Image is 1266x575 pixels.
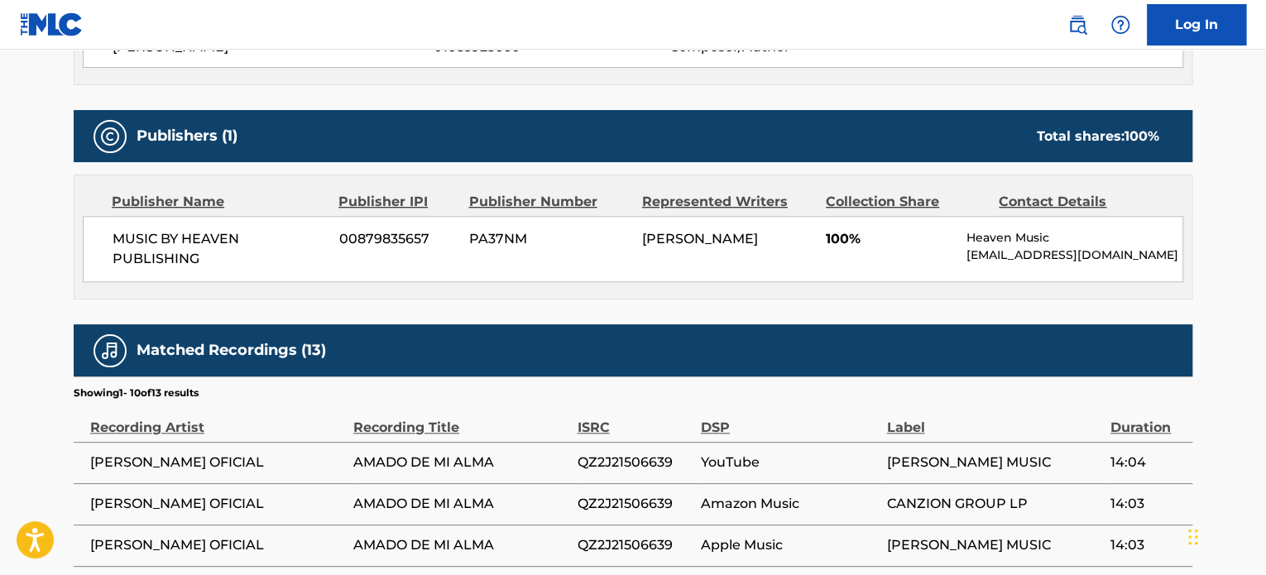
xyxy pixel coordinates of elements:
span: [PERSON_NAME] OFICIAL [90,453,345,472]
div: Represented Writers [642,192,813,212]
span: 14:03 [1110,494,1184,514]
span: MUSIC BY HEAVEN PUBLISHING [113,229,327,269]
span: CANZION GROUP LP [886,494,1101,514]
div: Drag [1188,512,1198,562]
h5: Publishers (1) [137,127,237,146]
a: Public Search [1061,8,1094,41]
a: Log In [1147,4,1246,46]
div: Publisher IPI [338,192,456,212]
span: AMADO DE MI ALMA [353,453,568,472]
span: [PERSON_NAME] MUSIC [886,453,1101,472]
span: 100 % [1125,128,1159,144]
img: MLC Logo [20,12,84,36]
p: Showing 1 - 10 of 13 results [74,386,199,400]
span: AMADO DE MI ALMA [353,494,568,514]
div: Total shares: [1037,127,1159,146]
span: [PERSON_NAME] [642,231,758,247]
img: search [1067,15,1087,35]
span: Amazon Music [701,494,879,514]
div: Publisher Number [468,192,629,212]
span: QZ2J21506639 [577,494,692,514]
span: 00879835657 [339,229,457,249]
div: Recording Title [353,400,568,438]
p: Heaven Music [966,229,1182,247]
iframe: Chat Widget [1183,496,1266,575]
div: Duration [1110,400,1184,438]
span: [PERSON_NAME] OFICIAL [90,494,345,514]
div: Recording Artist [90,400,345,438]
span: QZ2J21506639 [577,535,692,555]
div: Help [1104,8,1137,41]
img: Matched Recordings [100,341,120,361]
div: ISRC [577,400,692,438]
span: [PERSON_NAME] MUSIC [886,535,1101,555]
div: DSP [701,400,879,438]
div: Contact Details [999,192,1159,212]
span: QZ2J21506639 [577,453,692,472]
p: [EMAIL_ADDRESS][DOMAIN_NAME] [966,247,1182,264]
span: 14:03 [1110,535,1184,555]
h5: Matched Recordings (13) [137,341,326,360]
div: Collection Share [826,192,986,212]
div: Publisher Name [112,192,326,212]
span: PA37NM [469,229,630,249]
span: 14:04 [1110,453,1184,472]
span: AMADO DE MI ALMA [353,535,568,555]
img: help [1110,15,1130,35]
img: Publishers [100,127,120,146]
span: YouTube [701,453,879,472]
span: [PERSON_NAME] OFICIAL [90,535,345,555]
div: Label [886,400,1101,438]
span: Apple Music [701,535,879,555]
span: 100% [826,229,954,249]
